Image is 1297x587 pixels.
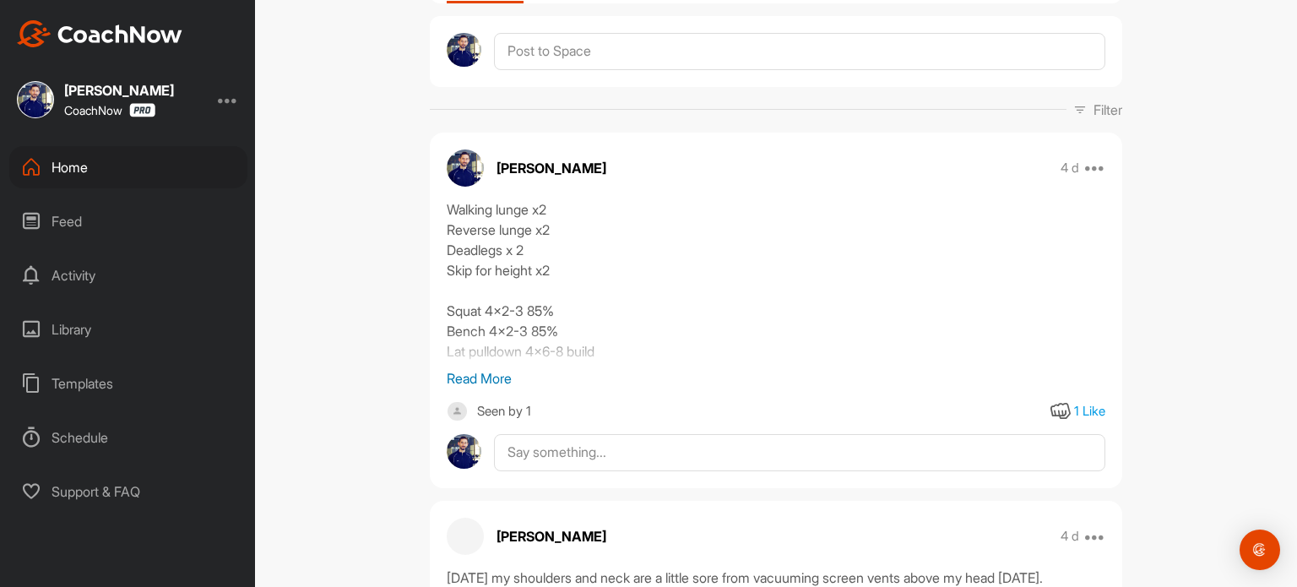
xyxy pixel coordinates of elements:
div: CoachNow [64,103,155,117]
img: avatar [447,33,481,68]
div: [PERSON_NAME] [64,84,174,97]
p: 4 d [1061,528,1079,545]
p: [PERSON_NAME] [497,526,606,546]
img: CoachNow Pro [129,103,155,117]
p: Read More [447,368,1105,389]
div: Schedule [9,416,247,459]
img: square_5a37a61ad57ae00e7fcfcc49d731167f.jpg [17,81,54,118]
div: Feed [9,200,247,242]
div: Seen by 1 [477,401,531,422]
div: Library [9,308,247,351]
div: Support & FAQ [9,470,247,513]
img: CoachNow [17,20,182,47]
img: square_default-ef6cabf814de5a2bf16c804365e32c732080f9872bdf737d349900a9daf73cf9.png [447,401,468,422]
div: Home [9,146,247,188]
p: Filter [1093,100,1122,120]
div: 1 Like [1074,402,1105,421]
p: [PERSON_NAME] [497,158,606,178]
img: avatar [447,434,481,469]
div: Templates [9,362,247,405]
p: 4 d [1061,160,1079,177]
div: Walking lunge x2 Reverse lunge x2 Deadlegs x 2 Skip for height x2 Squat 4x2-3 85% Bench 4x2-3 85%... [447,199,1105,368]
div: Activity [9,254,247,296]
div: Open Intercom Messenger [1240,530,1280,570]
img: avatar [447,149,484,187]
